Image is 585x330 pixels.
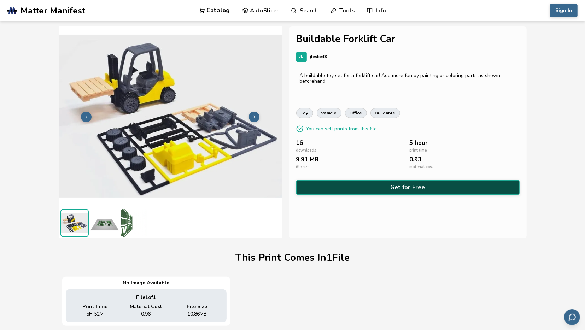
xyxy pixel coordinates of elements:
[410,156,422,163] span: 0.93
[141,311,151,317] span: 0.96
[296,156,319,163] span: 9.91 MB
[410,140,428,146] span: 5 hour
[71,295,221,300] div: File 1 of 1
[296,108,313,118] a: toy
[130,304,162,310] span: Material Cost
[300,73,516,84] div: A buildable toy set for a forklift car! Add more fun by painting or coloring parts as shown befor...
[370,108,400,118] a: buildable
[410,165,433,170] span: material cost
[82,304,107,310] span: Print Time
[21,6,85,16] span: Matter Manifest
[86,311,104,317] span: 5H 52M
[317,108,341,118] a: vehicle
[410,148,427,153] span: print time
[300,54,303,59] span: JL
[310,53,327,60] p: jleslie48
[296,140,303,146] span: 16
[187,304,207,310] span: File Size
[187,311,207,317] span: 10.86 MB
[235,252,350,263] h1: This Print Comes In 1 File
[550,4,578,17] button: Sign In
[296,34,520,45] h1: Buildable Forklift Car
[296,165,310,170] span: file size
[296,148,316,153] span: downloads
[90,209,119,237] img: Forklift_Kit_Pip_Print_Bed_Preview
[345,108,367,118] a: office
[66,280,227,286] div: No Image Available
[306,125,377,132] p: You can sell prints from this file
[121,209,149,237] img: Forklift_Kit_Pip_3D_Preview
[564,309,580,325] button: Send feedback via email
[296,180,520,195] button: Get for Free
